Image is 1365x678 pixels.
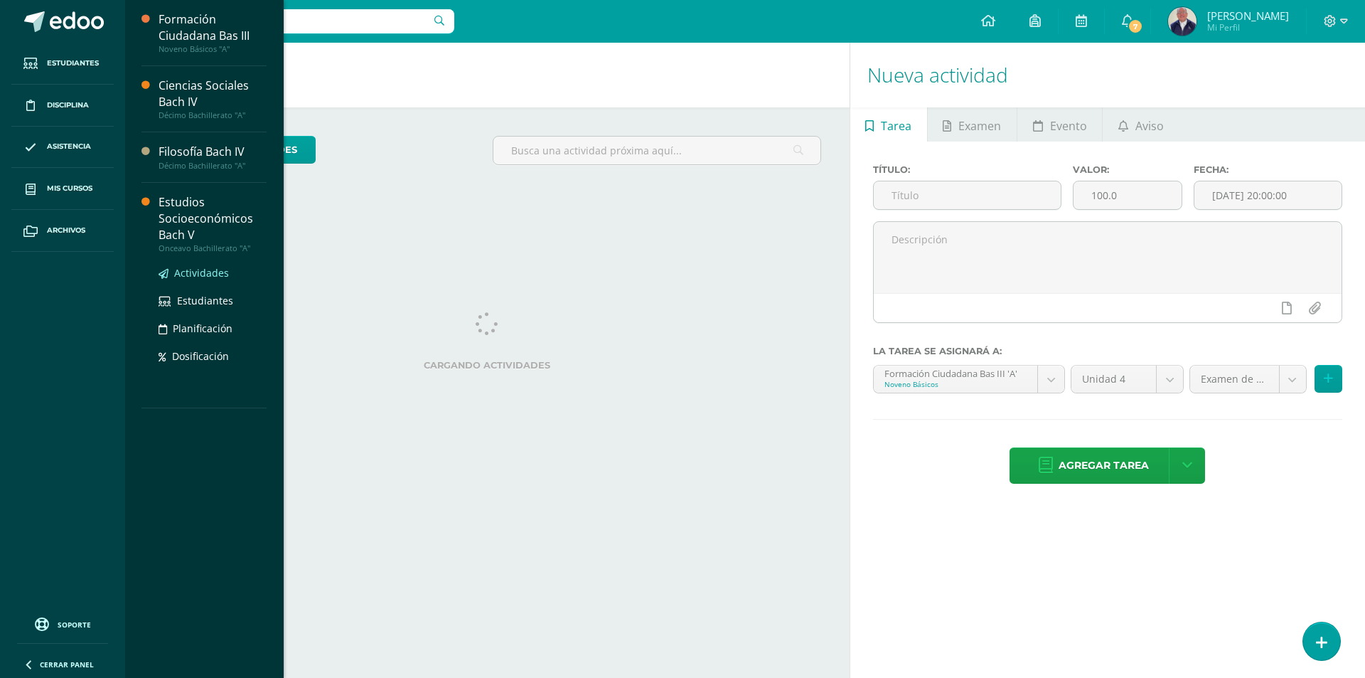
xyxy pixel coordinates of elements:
input: Fecha de entrega [1194,181,1342,209]
span: Examen de unidad 20 puntos (20.0%) [1201,366,1268,393]
a: Unidad 4 [1071,366,1183,393]
span: Archivos [47,225,85,236]
a: Examen de unidad 20 puntos (20.0%) [1190,366,1306,393]
span: Agregar tarea [1059,448,1149,483]
label: Fecha: [1194,164,1342,175]
h1: Nueva actividad [867,43,1348,107]
span: Mis cursos [47,183,92,194]
input: Título [874,181,1061,209]
span: Disciplina [47,100,89,111]
img: 4400bde977c2ef3c8e0f06f5677fdb30.png [1168,7,1197,36]
div: Formación Ciudadana Bas III [159,11,267,44]
a: Evento [1017,107,1102,142]
input: Busca un usuario... [134,9,454,33]
a: Mis cursos [11,168,114,210]
span: Asistencia [47,141,91,152]
div: Noveno Básicos [884,379,1027,389]
a: Disciplina [11,85,114,127]
div: Filosofía Bach IV [159,144,267,160]
span: Estudiantes [177,294,233,307]
span: Dosificación [172,349,229,363]
div: Ciencias Sociales Bach IV [159,78,267,110]
input: Busca una actividad próxima aquí... [493,137,820,164]
a: Estudiantes [159,292,267,309]
div: Onceavo Bachillerato "A" [159,243,267,253]
span: Mi Perfil [1207,21,1289,33]
a: Archivos [11,210,114,252]
label: Título: [873,164,1062,175]
a: Estudios Socioeconómicos Bach VOnceavo Bachillerato "A" [159,194,267,253]
span: Unidad 4 [1082,366,1145,393]
span: Tarea [881,109,911,143]
label: La tarea se asignará a: [873,346,1342,356]
h1: Actividades [142,43,833,107]
a: Asistencia [11,127,114,169]
span: Actividades [174,266,229,280]
a: Soporte [17,614,108,633]
div: Noveno Básicos "A" [159,44,267,54]
a: Dosificación [159,348,267,364]
a: Ciencias Sociales Bach IVDécimo Bachillerato "A" [159,78,267,120]
a: Estudiantes [11,43,114,85]
div: Décimo Bachillerato "A" [159,110,267,120]
a: Examen [928,107,1017,142]
a: Filosofía Bach IVDécimo Bachillerato "A" [159,144,267,170]
span: Soporte [58,620,91,630]
span: Aviso [1135,109,1164,143]
a: Planificación [159,320,267,337]
span: [PERSON_NAME] [1207,9,1289,23]
a: Formación Ciudadana Bas III 'A'Noveno Básicos [874,366,1064,393]
a: Formación Ciudadana Bas IIINoveno Básicos "A" [159,11,267,54]
input: Puntos máximos [1074,181,1181,209]
span: 7 [1128,18,1143,34]
a: Actividades [159,265,267,281]
div: Décimo Bachillerato "A" [159,161,267,171]
span: Cerrar panel [40,660,94,669]
div: Formación Ciudadana Bas III 'A' [884,366,1027,379]
span: Examen [958,109,1001,143]
div: Estudios Socioeconómicos Bach V [159,194,267,243]
label: Cargando actividades [154,360,821,371]
a: Tarea [850,107,927,142]
span: Planificación [173,322,232,335]
a: Aviso [1103,107,1179,142]
label: Valor: [1073,164,1182,175]
span: Estudiantes [47,58,99,69]
span: Evento [1050,109,1087,143]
